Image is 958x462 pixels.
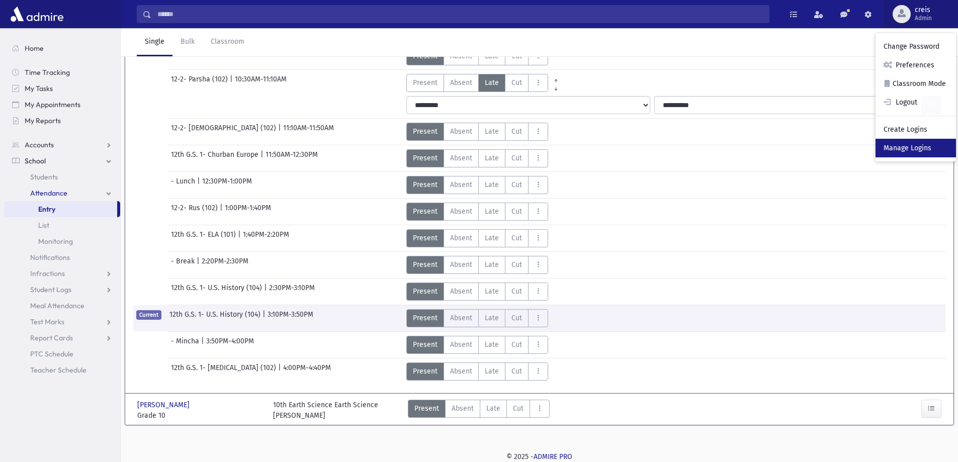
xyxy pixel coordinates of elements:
[413,77,438,88] span: Present
[4,346,120,362] a: PTC Schedule
[413,366,438,377] span: Present
[4,137,120,153] a: Accounts
[450,259,472,270] span: Absent
[171,362,278,381] span: 12th G.S. 1- [MEDICAL_DATA] (102)
[151,5,769,23] input: Search
[30,301,84,310] span: Meal Attendance
[171,336,201,354] span: - Mincha
[171,283,264,301] span: 12th G.S. 1- U.S. History (104)
[171,149,260,167] span: 12th G.S. 1- Churban Europe
[4,330,120,346] a: Report Cards
[408,400,550,421] div: AttTypes
[406,74,564,92] div: AttTypes
[511,126,522,137] span: Cut
[30,333,73,342] span: Report Cards
[30,317,64,326] span: Test Marks
[485,339,499,350] span: Late
[450,77,472,88] span: Absent
[450,153,472,163] span: Absent
[4,298,120,314] a: Meal Attendance
[485,286,499,297] span: Late
[25,156,46,165] span: School
[38,237,73,246] span: Monitoring
[263,309,268,327] span: |
[406,283,548,301] div: AttTypes
[450,126,472,137] span: Absent
[30,253,70,262] span: Notifications
[876,56,956,74] a: Preferences
[4,314,120,330] a: Test Marks
[406,203,548,221] div: AttTypes
[406,176,548,194] div: AttTypes
[225,203,271,221] span: 1:00PM-1:40PM
[266,149,318,167] span: 11:50AM-12:30PM
[230,74,235,92] span: |
[25,44,44,53] span: Home
[876,93,956,112] a: Logout
[25,100,80,109] span: My Appointments
[4,362,120,378] a: Teacher Schedule
[406,229,548,247] div: AttTypes
[485,366,499,377] span: Late
[513,403,524,414] span: Cut
[202,256,248,274] span: 2:20PM-2:30PM
[511,286,522,297] span: Cut
[30,365,86,375] span: Teacher Schedule
[278,123,283,141] span: |
[452,403,474,414] span: Absent
[171,123,278,141] span: 12-2- [DEMOGRAPHIC_DATA] (102)
[171,74,230,92] span: 12-2- Parsha (102)
[876,37,956,56] a: Change Password
[197,256,202,274] span: |
[450,339,472,350] span: Absent
[171,256,197,274] span: - Break
[413,259,438,270] span: Present
[30,285,71,294] span: Student Logs
[511,259,522,270] span: Cut
[485,206,499,217] span: Late
[283,123,334,141] span: 11:10AM-11:50AM
[171,176,197,194] span: - Lunch
[511,77,522,88] span: Cut
[4,249,120,265] a: Notifications
[264,283,269,301] span: |
[4,201,117,217] a: Entry
[450,366,472,377] span: Absent
[25,84,53,93] span: My Tasks
[25,116,61,125] span: My Reports
[203,28,252,56] a: Classroom
[406,256,548,274] div: AttTypes
[197,176,202,194] span: |
[4,40,120,56] a: Home
[4,153,120,169] a: School
[450,233,472,243] span: Absent
[25,140,54,149] span: Accounts
[485,126,499,137] span: Late
[511,179,522,190] span: Cut
[450,179,472,190] span: Absent
[413,179,438,190] span: Present
[876,120,956,139] a: Create Logins
[206,336,254,354] span: 3:50PM-4:00PM
[511,206,522,217] span: Cut
[406,123,548,141] div: AttTypes
[511,153,522,163] span: Cut
[30,172,58,181] span: Students
[413,313,438,323] span: Present
[486,403,500,414] span: Late
[413,153,438,163] span: Present
[915,6,932,14] span: creis
[413,126,438,137] span: Present
[137,400,192,410] span: [PERSON_NAME]
[30,349,73,358] span: PTC Schedule
[511,233,522,243] span: Cut
[450,286,472,297] span: Absent
[4,233,120,249] a: Monitoring
[171,203,220,221] span: 12-2- Rus (102)
[25,68,70,77] span: Time Tracking
[238,229,243,247] span: |
[413,339,438,350] span: Present
[4,97,120,113] a: My Appointments
[273,400,378,421] div: 10th Earth Science Earth Science [PERSON_NAME]
[137,451,942,462] div: © 2025 -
